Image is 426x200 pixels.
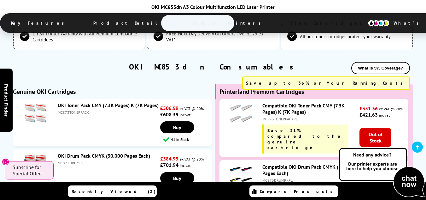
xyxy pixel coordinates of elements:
img: Open Live Chat window [338,147,426,199]
button: Close [2,158,9,166]
img: OKI Toner Pack CMY (7.3K Pages) K (7K Pages) [24,102,46,124]
span: inc vat [180,112,190,117]
span: ex VAT @ 20% [180,157,204,161]
span: inc vat [180,163,190,168]
strong: £608.39 [160,111,178,118]
strong: £351.36 [359,105,378,112]
a: OKI Toner Pack CMY (7.3K Pages) K (7K Pages) [58,102,159,108]
a: OKI Drum Pack CMYK (30,000 Pages Each) [58,153,150,159]
div: Save up to 36% on Your Running Costs [242,76,410,90]
span: Buy [173,124,181,130]
span: Product Finder [3,84,9,116]
span: ex VAT @ 20% [379,106,403,111]
span: Out of Stock [359,128,391,147]
div: MC873TONERPACK [58,110,159,115]
span: ex VAT @ 20% [180,106,204,111]
a: Recently Viewed (2) [68,185,157,197]
span: Similar Printers [183,15,274,31]
div: MC873DRUMPK [58,161,159,165]
img: Compatible OKI Drum Pack CMYK (30,000 Pages Each) [230,164,252,186]
b: Printerland Premium Cartridges [219,88,304,96]
strong: £584.95 [160,155,178,162]
span: Buy [173,175,181,181]
span: Subscribe for Special Offers [13,164,47,177]
span: inc vat [379,113,390,118]
span: Key Features [2,15,77,31]
a: Compatible OKI Toner Pack CMY (7.3K Pages) K (7K Pages) [262,102,345,115]
button: What is 5% Coverage? [351,62,410,74]
strong: £701.94 [160,162,178,168]
a: OKI MC853dn Consumables [129,62,297,72]
span: View Cartridges [281,15,377,31]
div: MC873DRUMPKPL [262,178,358,183]
div: MC873TONERPACKPL [262,117,358,121]
img: OKI Drum Pack CMYK (30,000 Pages Each) [24,153,46,175]
span: Save 31% compared to the genuine cartridge [267,128,343,150]
span: Compare Products [260,189,336,194]
span: Recently Viewed (2) [72,189,156,194]
span: Product Details [84,15,176,31]
a: Compatible OKI Drum Pack CMYK (30,000 Pages Each) [262,164,354,176]
img: cmyk-icon.svg [368,20,390,27]
a: Compare Products [249,185,338,197]
img: Compatible OKI Toner Pack CMY (7.3K Pages) K (7K Pages) [230,102,252,124]
strong: £506.99 [160,105,178,111]
b: Genuine OKI Cartridges [13,88,76,96]
strong: £421.63 [359,112,378,118]
div: 41 In Stock [163,136,211,142]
